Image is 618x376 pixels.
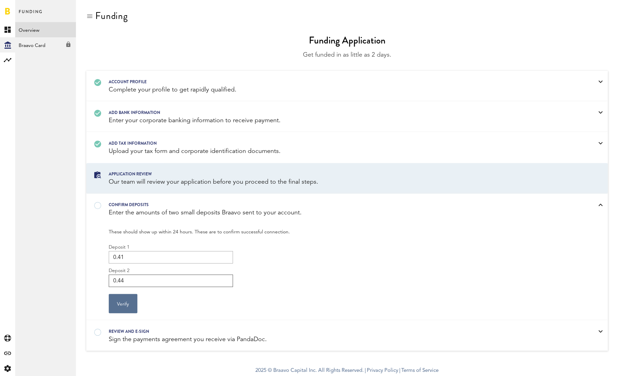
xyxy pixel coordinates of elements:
div: Enter the amounts of two small deposits Braavo sent to your account. [109,209,568,217]
a: Terms of Service [401,368,439,373]
div: Enter your corporate banking information to receive payment. [109,116,568,125]
div: Complete your profile to get rapidly qualified. [109,86,568,94]
div: Account profile [109,78,568,86]
label: Deposit 2 [109,267,233,274]
span: 2025 © Braavo Capital Inc. All Rights Reserved. [255,366,364,376]
div: Upload your tax form and corporate identification documents. [109,147,568,156]
span: Support [14,5,39,11]
div: Funding [95,10,128,21]
div: Our team will review your application before you proceed to the final steps. [109,178,568,186]
div: Add bank information [109,109,568,116]
span: These should show up within 24 hours. These are to confirm successful connection. [109,224,557,237]
div: Funding Application [309,33,385,47]
a: Add tax information Upload your tax form and corporate identification documents. [87,133,607,163]
div: REVIEW AND E-SIGN [109,328,568,335]
a: confirm deposits Enter the amounts of two small deposits Braavo sent to your account. [87,194,607,224]
div: Sign the payments agreement you receive via PandaDoc. [109,335,568,344]
div: Add tax information [109,139,568,147]
a: Privacy Policy [367,368,398,373]
a: Account profile Complete your profile to get rapidly qualified. [87,71,607,101]
div: Get funded in as little as 2 days. [86,51,608,59]
label: Deposit 1 [109,243,233,251]
button: Verify [109,294,137,313]
div: Application review [109,170,568,178]
div: Braavo Card [15,37,76,50]
a: Application review Our team will review your application before you proceed to the final steps. [87,163,607,193]
a: Add bank information Enter your corporate banking information to receive payment. [87,102,607,132]
a: REVIEW AND E-SIGN Sign the payments agreement you receive via PandaDoc. [87,321,607,351]
a: Overview [15,22,76,37]
div: confirm deposits [109,201,568,209]
span: Funding [19,8,43,22]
